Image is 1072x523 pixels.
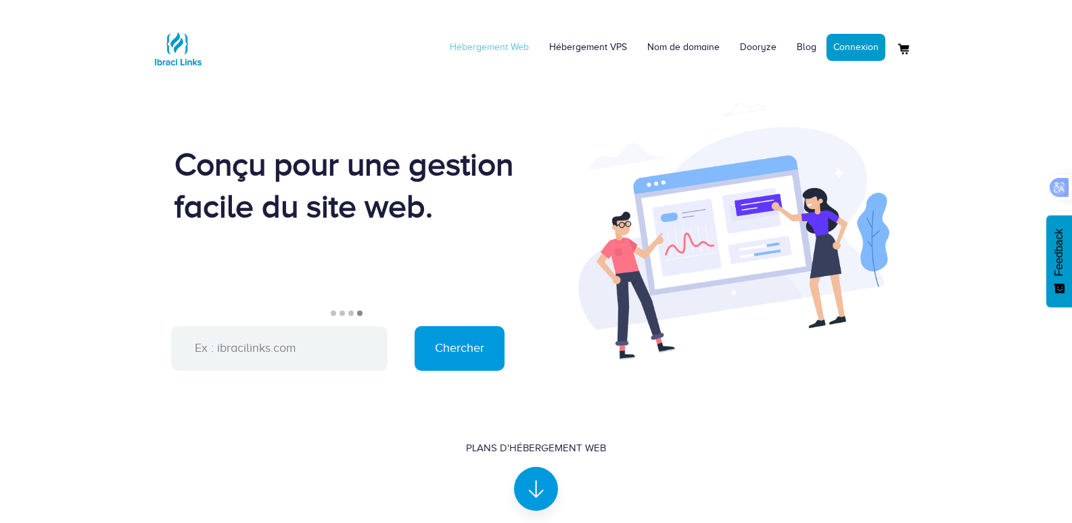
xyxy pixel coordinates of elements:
[1046,215,1072,307] button: Feedback - Afficher l’enquête
[415,326,505,371] input: Chercher
[730,27,787,68] a: Dooryze
[466,441,606,499] a: Plans d'hébergement Web
[440,27,539,68] a: Hébergement Web
[637,27,730,68] a: Nom de domaine
[539,27,637,68] a: Hébergement VPS
[151,22,205,76] img: Logo Ibraci Links
[826,34,885,61] a: Connexion
[1053,229,1065,276] span: Feedback
[174,143,516,227] div: Conçu pour une gestion facile du site web.
[787,27,826,68] a: Blog
[171,326,388,371] input: Ex : ibracilinks.com
[1004,455,1056,507] iframe: Drift Widget Chat Controller
[466,441,606,455] div: Plans d'hébergement Web
[151,10,205,76] a: Logo Ibraci Links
